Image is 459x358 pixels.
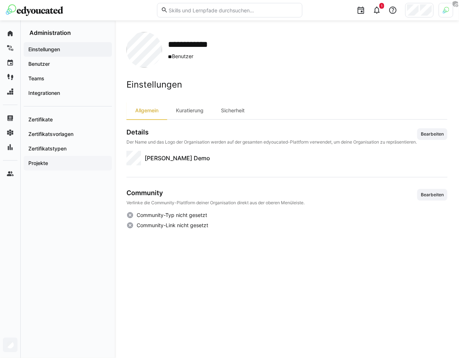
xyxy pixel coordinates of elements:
h3: Community [126,189,305,197]
span: Benutzer [168,53,224,60]
span: Community-Typ nicht gesetzt [137,212,207,219]
input: Skills und Lernpfade durchsuchen… [168,7,298,13]
div: Allgemein [126,102,167,119]
h2: Einstellungen [126,79,447,90]
span: Bearbeiten [420,131,444,137]
h3: Details [126,128,417,136]
p: Verlinke die Community-Plattform deiner Organisation direkt aus der oberen Menüleiste. [126,200,305,206]
div: Sicherheit [212,102,253,119]
span: [PERSON_NAME] Demo [145,154,210,162]
span: 1 [381,4,383,8]
span: Community-Link nicht gesetzt [137,222,208,229]
button: Bearbeiten [417,128,447,140]
button: Bearbeiten [417,189,447,201]
div: Kuratierung [167,102,212,119]
span: Bearbeiten [420,192,444,198]
p: Der Name und das Logo der Organisation werden auf der gesamten edyoucated-Plattform verwendet, um... [126,139,417,145]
